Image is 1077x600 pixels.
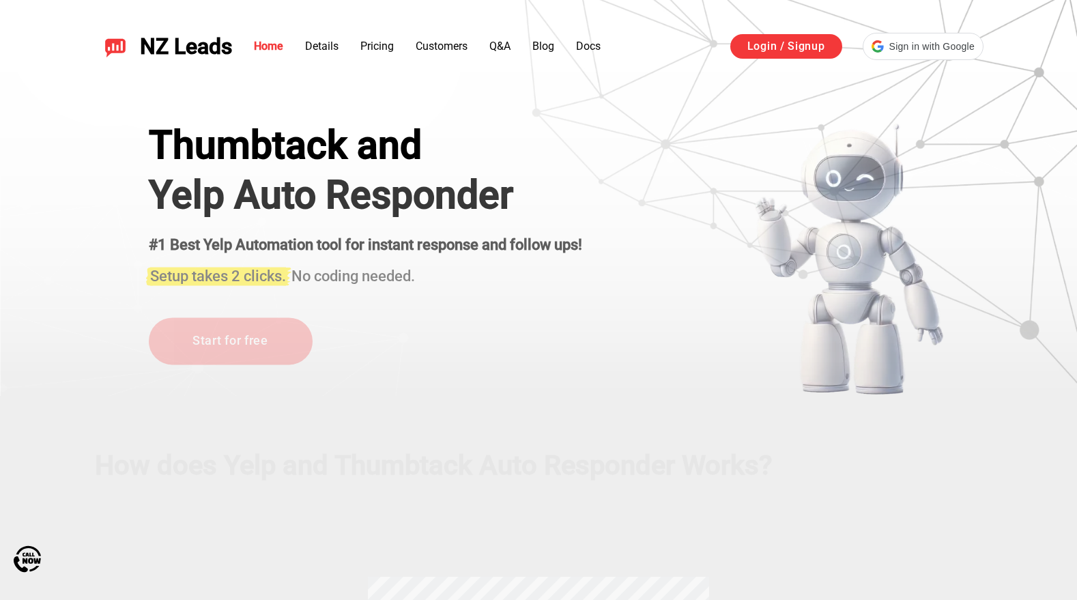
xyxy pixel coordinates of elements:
a: Blog [532,40,554,53]
span: NZ Leads [140,34,232,59]
a: Q&A [489,40,511,53]
a: Docs [576,40,601,53]
a: Customers [416,40,468,53]
span: Setup takes 2 clicks. [150,268,286,285]
img: Call Now [14,545,41,573]
a: Home [254,40,283,53]
h2: How does Yelp and Thumbtack Auto Responder Works? [95,450,982,481]
div: Sign in with Google [863,33,983,60]
img: yelp bot [754,123,945,396]
a: Details [305,40,339,53]
div: Thumbtack and [149,123,582,168]
span: Sign in with Google [889,40,975,54]
a: Start for free [149,318,313,365]
img: NZ Leads logo [104,35,126,57]
a: Pricing [360,40,394,53]
h1: Yelp Auto Responder [149,172,582,217]
h3: No coding needed. [149,259,582,287]
a: Login / Signup [730,34,842,59]
strong: #1 Best Yelp Automation tool for instant response and follow ups! [149,236,582,253]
